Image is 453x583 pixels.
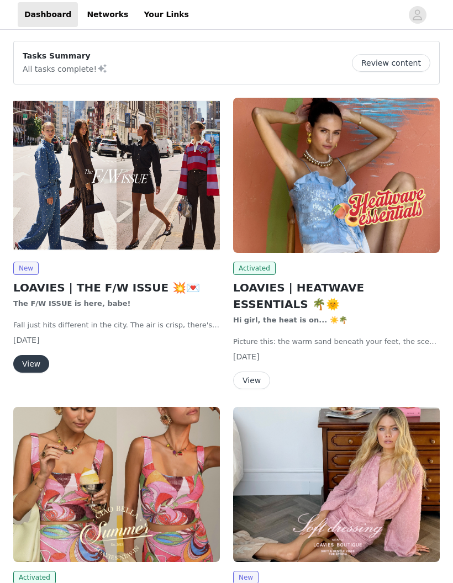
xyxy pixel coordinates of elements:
button: View [233,372,270,389]
span: New [13,262,39,275]
a: Networks [80,2,135,27]
img: LOAVIES [13,407,220,562]
button: Review content [352,54,430,72]
a: View [233,377,270,385]
p: Picture this: the warm sand beneath your feet, the scent of citrus in the air, and a golden haze ... [233,336,440,347]
h2: LOAVIES | THE F/W ISSUE 💥💌 [13,279,220,296]
button: View [13,355,49,373]
h2: LOAVIES | HEATWAVE ESSENTIALS 🌴🌞 [233,279,440,312]
img: LOAVIES [13,98,220,253]
span: [DATE] [13,336,39,344]
p: Fall just hits different in the city. The air is crisp, there's a go-to coffee in hand, and the f... [13,320,220,331]
a: Dashboard [18,2,78,27]
strong: The F/W ISSUE is here, babe! [13,299,131,308]
img: LOAVIES [233,407,440,562]
p: Tasks Summary [23,50,108,62]
p: All tasks complete! [23,62,108,75]
div: avatar [412,6,423,24]
span: [DATE] [233,352,259,361]
a: Your Links [137,2,196,27]
strong: Hi girl, the heat is on... ☀️🌴 [233,316,347,324]
a: View [13,360,49,368]
span: Activated [233,262,276,275]
img: LOAVIES [233,98,440,253]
